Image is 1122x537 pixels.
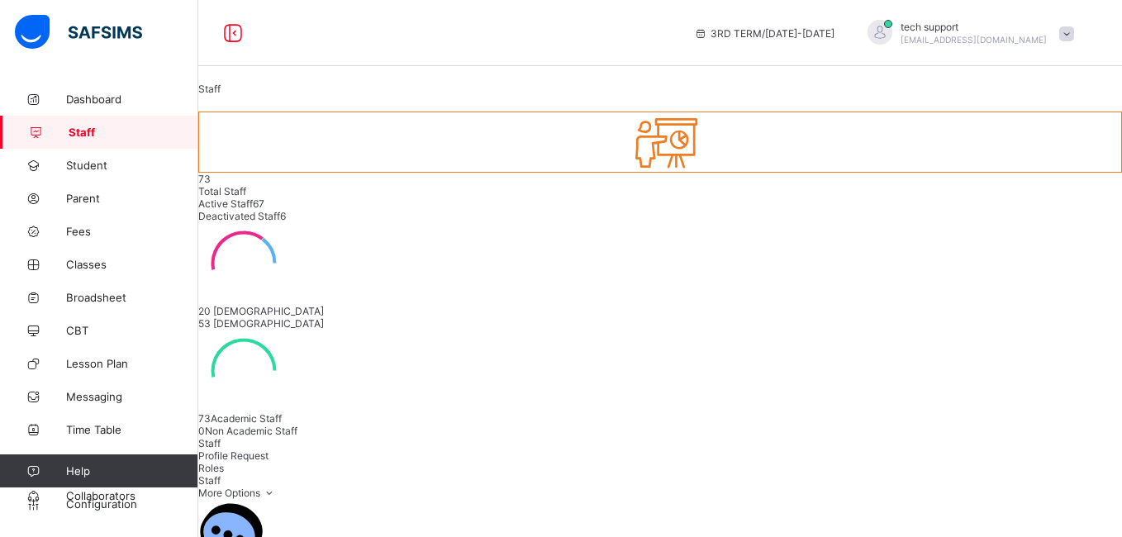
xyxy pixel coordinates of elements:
span: Profile Request [198,449,269,462]
span: Staff [198,474,221,487]
span: tech support [901,21,1047,33]
span: [EMAIL_ADDRESS][DOMAIN_NAME] [901,35,1047,45]
img: safsims [15,15,142,50]
span: 73 [198,412,211,425]
span: Help [66,464,197,478]
span: Deactivated Staff [198,210,280,222]
span: Classes [66,258,198,271]
span: Parent [66,192,198,205]
span: [DEMOGRAPHIC_DATA] [213,305,324,317]
span: 6 [280,210,286,222]
span: More Options [198,487,277,499]
span: Staff [198,437,221,449]
span: Messaging [66,390,198,403]
span: [DEMOGRAPHIC_DATA] [213,317,324,330]
span: 67 [253,197,264,210]
span: Broadsheet [66,291,198,304]
span: Staff [198,83,221,95]
span: Active Staff [198,197,253,210]
span: Academic Staff [211,412,282,425]
span: 73 [198,173,211,185]
span: 0 [198,425,205,437]
span: Non Academic Staff [205,425,297,437]
span: Time Table [66,423,198,436]
span: 20 [198,305,211,317]
span: CBT [66,324,198,337]
span: Student [66,159,198,172]
div: techsupport [851,20,1082,47]
span: Fees [66,225,198,238]
span: Dashboard [66,93,198,106]
span: Configuration [66,497,197,511]
div: Total Staff [198,185,1122,197]
span: 53 [198,317,211,330]
span: Lesson Plan [66,357,198,370]
span: Staff [69,126,198,139]
span: session/term information [694,27,834,40]
span: Roles [198,462,224,474]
